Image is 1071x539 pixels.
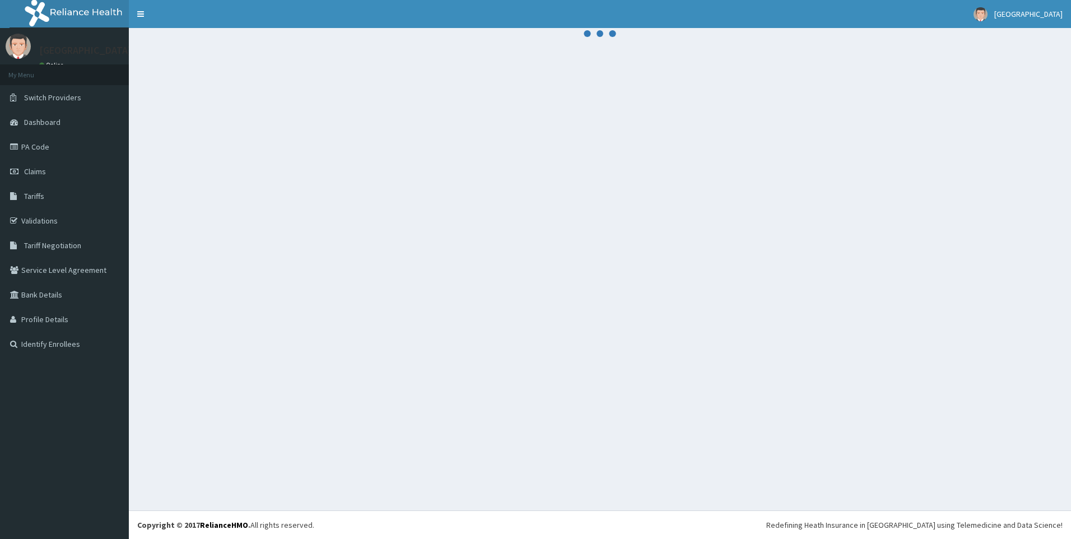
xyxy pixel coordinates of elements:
[39,45,132,55] p: [GEOGRAPHIC_DATA]
[24,166,46,176] span: Claims
[39,61,66,69] a: Online
[24,117,60,127] span: Dashboard
[583,17,617,50] svg: audio-loading
[994,9,1063,19] span: [GEOGRAPHIC_DATA]
[200,520,248,530] a: RelianceHMO
[137,520,250,530] strong: Copyright © 2017 .
[129,510,1071,539] footer: All rights reserved.
[24,92,81,103] span: Switch Providers
[6,34,31,59] img: User Image
[974,7,988,21] img: User Image
[24,191,44,201] span: Tariffs
[24,240,81,250] span: Tariff Negotiation
[766,519,1063,531] div: Redefining Heath Insurance in [GEOGRAPHIC_DATA] using Telemedicine and Data Science!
